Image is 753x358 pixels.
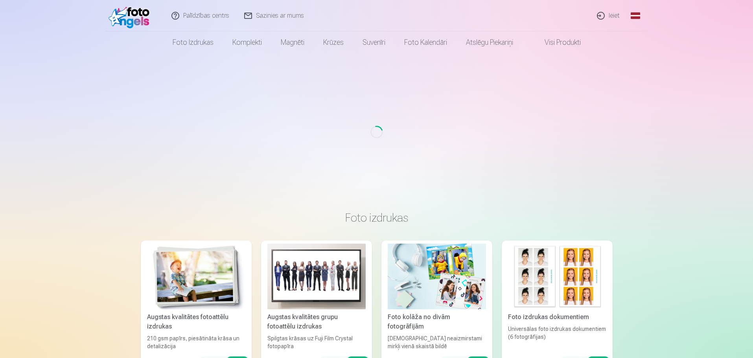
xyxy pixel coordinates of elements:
img: Foto kolāža no divām fotogrāfijām [388,244,486,309]
img: Foto izdrukas dokumentiem [508,244,606,309]
div: Foto kolāža no divām fotogrāfijām [385,312,489,331]
div: Universālas foto izdrukas dokumentiem (6 fotogrāfijas) [505,325,609,350]
a: Krūzes [314,31,353,53]
div: Augstas kvalitātes fotoattēlu izdrukas [144,312,249,331]
div: [DEMOGRAPHIC_DATA] neaizmirstami mirkļi vienā skaistā bildē [385,334,489,350]
h3: Foto izdrukas [147,211,606,225]
div: Spilgtas krāsas uz Fuji Film Crystal fotopapīra [264,334,369,350]
img: Augstas kvalitātes fotoattēlu izdrukas [147,244,245,309]
a: Visi produkti [523,31,590,53]
a: Atslēgu piekariņi [457,31,523,53]
a: Komplekti [223,31,271,53]
div: Augstas kvalitātes grupu fotoattēlu izdrukas [264,312,369,331]
a: Magnēti [271,31,314,53]
a: Foto izdrukas [163,31,223,53]
img: /fa1 [109,3,154,28]
img: Augstas kvalitātes grupu fotoattēlu izdrukas [267,244,366,309]
a: Foto kalendāri [395,31,457,53]
div: Foto izdrukas dokumentiem [505,312,609,322]
a: Suvenīri [353,31,395,53]
div: 210 gsm papīrs, piesātināta krāsa un detalizācija [144,334,249,350]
